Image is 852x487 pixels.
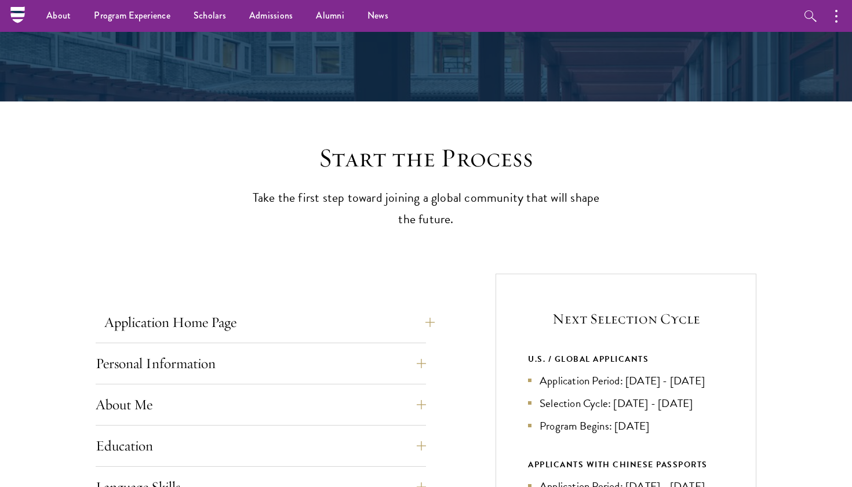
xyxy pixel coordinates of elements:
li: Selection Cycle: [DATE] - [DATE] [528,395,724,412]
p: Take the first step toward joining a global community that will shape the future. [246,187,606,230]
div: U.S. / GLOBAL APPLICANTS [528,352,724,366]
button: Personal Information [96,350,426,377]
button: Education [96,432,426,460]
div: APPLICANTS WITH CHINESE PASSPORTS [528,457,724,472]
li: Program Begins: [DATE] [528,417,724,434]
button: Application Home Page [104,308,435,336]
button: About Me [96,391,426,419]
h5: Next Selection Cycle [528,309,724,329]
li: Application Period: [DATE] - [DATE] [528,372,724,389]
h2: Start the Process [246,142,606,175]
